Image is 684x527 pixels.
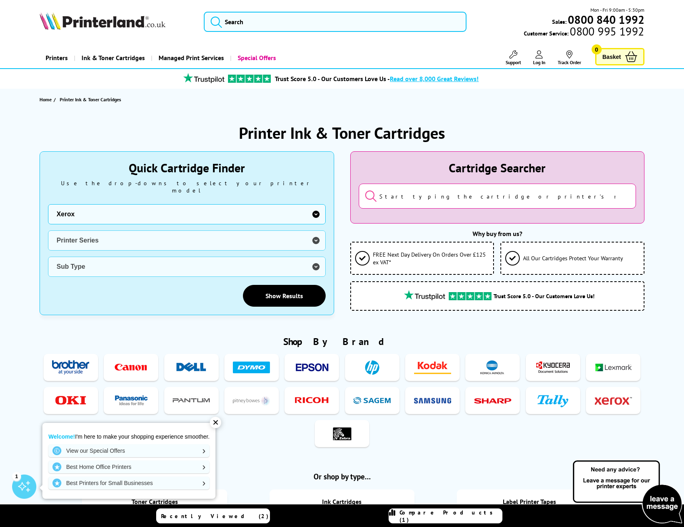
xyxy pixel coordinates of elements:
img: Brother [52,360,89,375]
input: Search [204,12,466,32]
img: trustpilot rating [228,75,271,83]
img: trustpilot rating [180,73,228,83]
div: Quick Cartridge Finder [48,160,325,176]
span: Printer Ink & Toner Cartridges [60,96,121,102]
a: 0800 840 1992 [567,16,644,23]
div: ✕ [210,417,221,428]
img: Lexmark [595,360,632,375]
div: Why buy from us? [350,230,644,238]
input: Start typing the cartridge or printer's name... [359,184,636,209]
a: View our Special Offers [48,444,209,457]
a: Special Offers [230,48,282,68]
a: Printerland Logo [40,12,194,31]
img: Panasonic [113,393,150,408]
span: Mon - Fri 9:00am - 5:30pm [590,6,644,14]
a: Compare Products (1) [389,508,502,523]
a: Printers [40,48,74,68]
div: Cartridge Searcher [359,160,636,176]
img: Kyocera [534,360,571,375]
a: Best Home Office Printers [48,460,209,473]
img: Xerox [595,393,632,408]
a: Basket 0 [595,48,644,65]
span: All Our Cartridges Protect Your Warranty [523,254,623,262]
a: Toner Cartridges [132,498,178,506]
b: 0800 840 1992 [568,12,644,27]
span: Basket [602,51,621,62]
a: Managed Print Services [151,48,230,68]
span: FREE Next Day Delivery On Orders Over £125 ex VAT* [373,251,489,266]
span: Read over 8,000 Great Reviews! [390,75,479,83]
a: Recently Viewed (2) [156,508,270,523]
span: Log In [533,59,546,65]
img: Ricoh [293,393,330,408]
img: Pantum [173,393,210,408]
img: Canon [113,360,150,375]
a: Best Printers for Small Businesses [48,477,209,489]
span: Customer Service: [524,27,644,37]
img: Samsung [414,393,451,408]
a: Support [506,50,521,65]
a: Home [40,95,54,104]
span: Recently Viewed (2) [161,512,269,520]
img: Sharp [474,393,511,408]
img: Dymo [233,360,270,375]
a: Label Printer Tapes [503,498,556,506]
span: Ink & Toner Cartridges [82,48,145,68]
a: Trust Score 5.0 - Our Customers Love Us -Read over 8,000 Great Reviews! [275,75,479,83]
span: Compare Products (1) [400,509,502,523]
img: Pitney Bowes [233,393,270,408]
img: OKI [52,393,89,408]
span: Sales: [552,18,567,25]
span: 0 [592,44,602,54]
span: Trust Score 5.0 - Our Customers Love Us! [494,292,594,300]
img: trustpilot rating [449,292,492,300]
img: Printerland Logo [40,12,165,30]
img: Dell [173,360,210,375]
img: Konica Minolta [474,360,511,375]
p: I'm here to make your shopping experience smoother. [48,433,209,440]
img: HP [354,360,391,375]
img: Kodak [414,360,451,375]
a: Ink & Toner Cartridges [74,48,151,68]
img: Zebra [324,426,361,441]
img: Epson [293,360,330,375]
img: Open Live Chat window [571,459,684,525]
a: Ink Cartridges [322,498,362,506]
h2: Or shop by type... [40,471,644,481]
h2: Shop By Brand [40,335,644,348]
div: Use the drop-downs to select your printer model [48,180,325,194]
img: trustpilot rating [400,290,449,300]
div: 1 [12,472,21,481]
strong: Welcome! [48,433,75,440]
a: Log In [533,50,546,65]
a: Track Order [558,50,581,65]
img: Tally [534,393,571,408]
h1: Printer Ink & Toner Cartridges [239,122,445,143]
img: Sagem [354,393,391,408]
span: 0800 995 1992 [569,27,644,35]
a: Show Results [243,285,326,307]
span: Support [506,59,521,65]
